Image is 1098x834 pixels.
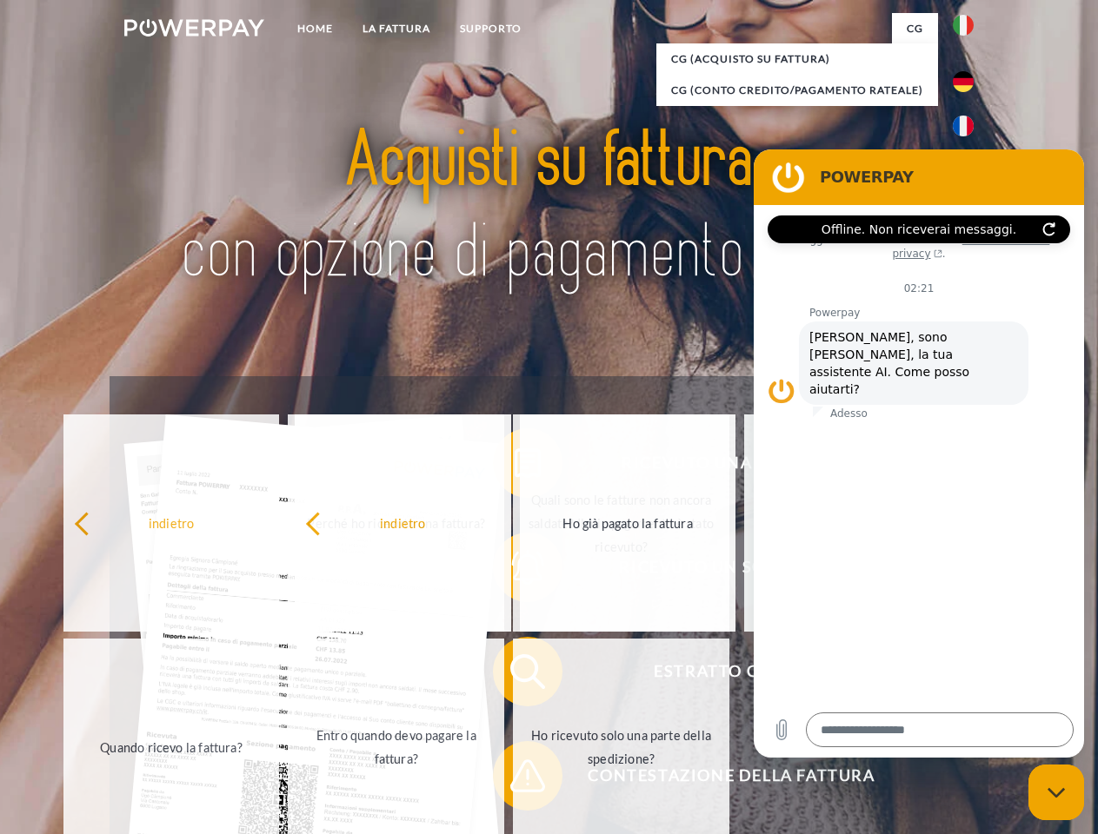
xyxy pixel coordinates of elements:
[523,724,719,771] div: Ho ricevuto solo una parte della spedizione?
[953,116,974,136] img: fr
[656,75,938,106] a: CG (Conto Credito/Pagamento rateale)
[530,511,726,534] div: Ho già pagato la fattura
[283,13,348,44] a: Home
[754,149,1084,758] iframe: Finestra di messaggistica
[1028,764,1084,820] iframe: Pulsante per aprire la finestra di messaggistica, conversazione in corso
[953,15,974,36] img: it
[445,13,536,44] a: Supporto
[166,83,932,333] img: title-powerpay_it.svg
[656,43,938,75] a: CG (Acquisto su fattura)
[305,511,501,534] div: indietro
[953,71,974,92] img: de
[298,724,494,771] div: Entro quando devo pagare la fattura?
[892,13,938,44] a: CG
[124,19,264,36] img: logo-powerpay-white.svg
[74,735,270,758] div: Quando ricevo la fattura?
[348,13,445,44] a: LA FATTURA
[74,511,270,534] div: indietro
